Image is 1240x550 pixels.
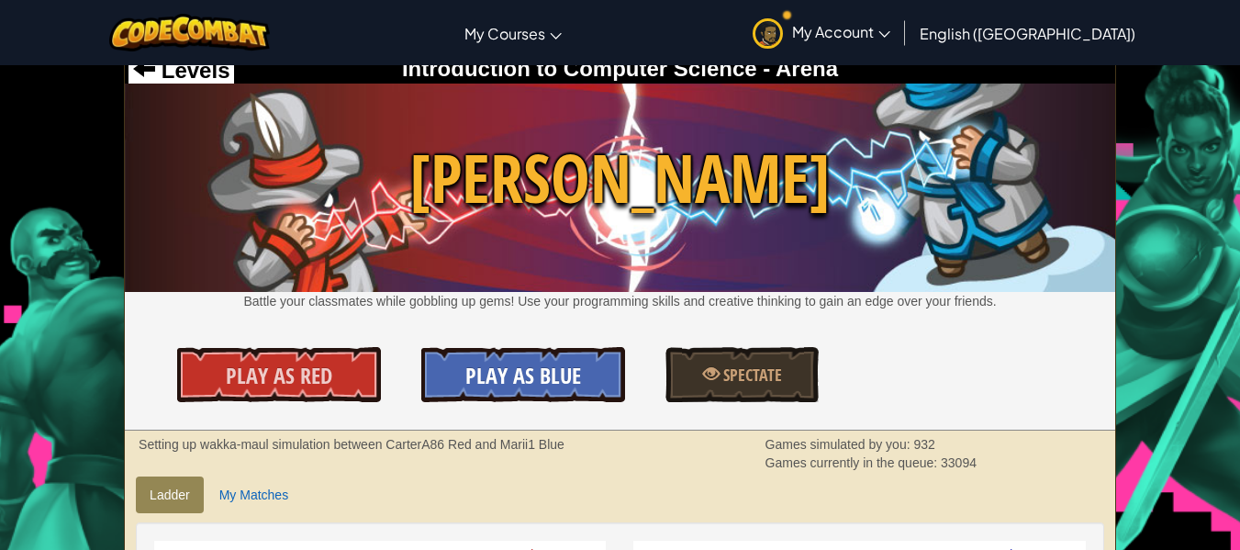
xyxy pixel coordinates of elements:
span: 33094 [941,455,977,470]
a: English ([GEOGRAPHIC_DATA]) [910,8,1145,58]
img: Wakka Maul [125,84,1115,292]
a: Ladder [136,477,204,513]
span: My Account [792,22,890,41]
a: Spectate [665,347,818,402]
span: 932 [913,437,934,452]
span: English ([GEOGRAPHIC_DATA]) [920,24,1135,43]
span: Play As Blue [465,361,581,390]
img: CodeCombat logo [109,14,270,51]
a: Levels [133,58,229,83]
img: avatar [753,18,783,49]
span: Introduction to Computer Science [402,56,757,81]
a: My Courses [455,8,571,58]
a: My Matches [206,477,302,513]
span: My Courses [464,24,545,43]
span: Games simulated by you: [765,437,914,452]
span: Games currently in the queue: [765,455,941,470]
span: Spectate [720,364,782,387]
span: - Arena [757,56,838,81]
strong: Setting up wakka-maul simulation between CarterA86 Red and Marii1 Blue [139,437,564,452]
a: My Account [743,4,899,62]
p: Battle your classmates while gobbling up gems! Use your programming skills and creative thinking ... [125,292,1115,310]
span: Levels [155,58,229,83]
span: Play As Red [226,361,332,390]
span: [PERSON_NAME] [125,131,1115,226]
